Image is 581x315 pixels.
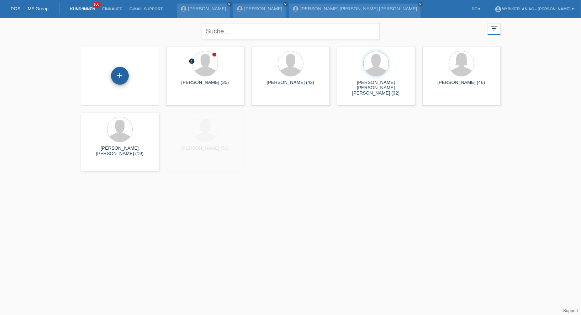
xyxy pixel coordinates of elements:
[202,23,380,40] input: Suche...
[189,58,195,65] div: Unbestätigt, in Bearbeitung
[172,80,239,91] div: [PERSON_NAME] (35)
[343,80,410,92] div: [PERSON_NAME] [PERSON_NAME] [PERSON_NAME] (32)
[563,308,578,313] a: Support
[428,80,495,91] div: [PERSON_NAME] (46)
[468,7,484,11] a: DE ▾
[188,6,226,11] a: [PERSON_NAME]
[283,2,288,7] a: close
[111,70,128,82] div: Kund*in hinzufügen
[99,7,126,11] a: Einkäufe
[67,7,99,11] a: Kund*innen
[495,6,502,13] i: account_circle
[227,2,232,7] a: close
[300,6,417,11] a: [PERSON_NAME] [PERSON_NAME] [PERSON_NAME]
[244,6,282,11] a: [PERSON_NAME]
[257,80,324,91] div: [PERSON_NAME] (43)
[172,145,239,157] div: [PERSON_NAME] (60)
[228,2,231,6] i: close
[11,6,48,11] a: POS — MF Group
[86,145,153,157] div: [PERSON_NAME] [PERSON_NAME] (19)
[126,7,167,11] a: E-Mail Support
[93,2,101,8] span: 100
[418,2,422,6] i: close
[284,2,287,6] i: close
[418,2,423,7] a: close
[490,25,498,32] i: filter_list
[189,58,195,64] i: error
[491,7,577,11] a: account_circleMybikeplan AG - [PERSON_NAME] ▾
